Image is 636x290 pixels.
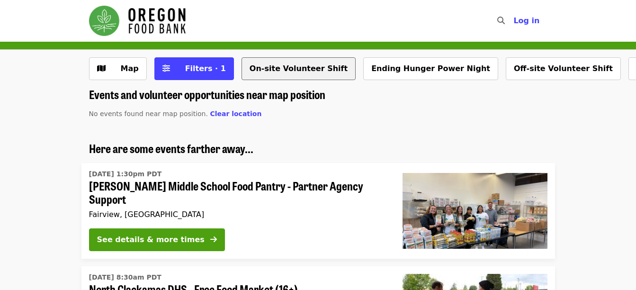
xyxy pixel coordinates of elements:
[185,64,226,73] span: Filters · 1
[89,86,325,102] span: Events and volunteer opportunities near map position
[210,110,261,118] span: Clear location
[89,210,387,219] div: Fairview, [GEOGRAPHIC_DATA]
[497,16,505,25] i: search icon
[154,57,234,80] button: Filters (1 selected)
[121,64,139,73] span: Map
[81,163,555,259] a: See details for "Reynolds Middle School Food Pantry - Partner Agency Support"
[506,57,621,80] button: Off-site Volunteer Shift
[210,235,217,244] i: arrow-right icon
[97,234,205,245] div: See details & more times
[89,272,161,282] time: [DATE] 8:30am PDT
[89,57,147,80] button: Show map view
[242,57,356,80] button: On-site Volunteer Shift
[511,9,518,32] input: Search
[97,64,106,73] i: map icon
[89,228,225,251] button: See details & more times
[403,173,547,249] img: Reynolds Middle School Food Pantry - Partner Agency Support organized by Oregon Food Bank
[89,110,208,118] span: No events found near map position.
[162,64,170,73] i: sliders-h icon
[210,109,261,119] button: Clear location
[89,169,162,179] time: [DATE] 1:30pm PDT
[89,140,253,156] span: Here are some events farther away...
[506,11,547,30] button: Log in
[513,16,539,25] span: Log in
[89,179,387,207] span: [PERSON_NAME] Middle School Food Pantry - Partner Agency Support
[89,6,186,36] img: Oregon Food Bank - Home
[363,57,498,80] button: Ending Hunger Power Night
